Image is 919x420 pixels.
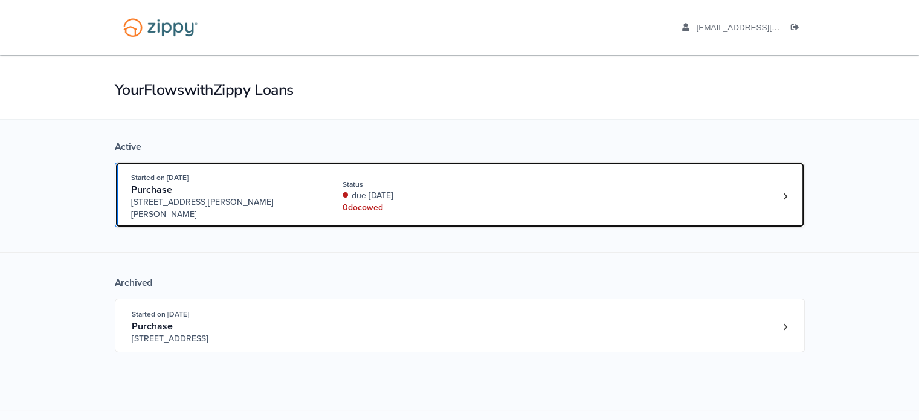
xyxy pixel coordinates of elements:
[132,320,173,332] span: Purchase
[115,141,805,153] div: Active
[776,187,795,205] a: Loan number 4184872
[791,23,804,35] a: Log out
[776,318,795,336] a: Loan number 3985062
[343,179,504,190] div: Status
[343,190,504,202] div: due [DATE]
[131,173,189,182] span: Started on [DATE]
[115,277,805,289] div: Archived
[682,23,902,35] a: edit profile
[115,12,205,43] img: Logo
[343,202,504,214] div: 0 doc owed
[131,196,315,221] span: [STREET_ADDRESS][PERSON_NAME][PERSON_NAME]
[115,299,805,352] a: Open loan 3985062
[132,333,316,345] span: [STREET_ADDRESS]
[132,310,189,318] span: Started on [DATE]
[115,80,805,100] h1: Your Flows with Zippy Loans
[131,184,172,196] span: Purchase
[115,162,805,228] a: Open loan 4184872
[696,23,901,32] span: madison.wilken@gmail.com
